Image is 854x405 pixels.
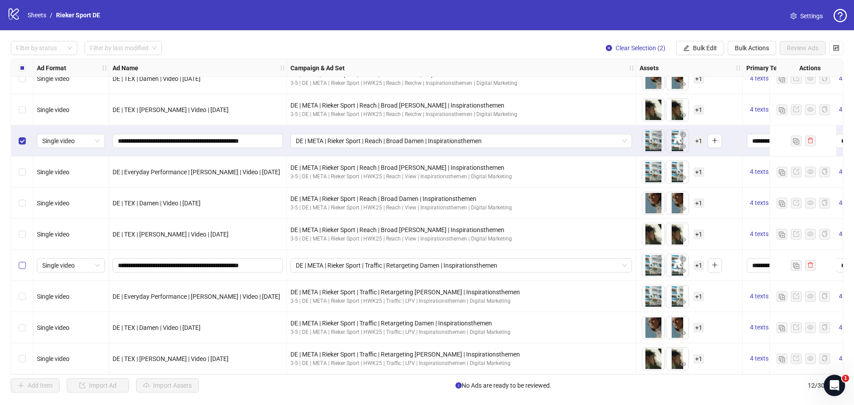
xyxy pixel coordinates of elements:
img: Asset 1 [642,317,665,339]
button: Preview [654,235,665,245]
button: 4 texts [746,229,772,240]
button: Preview [654,328,665,339]
span: eye [656,299,662,305]
span: Single video [37,106,69,113]
button: Import Ad [67,378,129,393]
span: eye [656,174,662,180]
span: question-circle [834,9,847,22]
span: Single video [37,168,69,176]
span: + 1 [693,292,704,301]
span: export [793,75,799,81]
span: 1 [842,375,849,382]
button: Add [708,134,722,148]
div: 3-5 | DE | META | Rieker Sport | HWK25 | Traffic | LPV | Inspirationsthemen | Digital Marketing [290,359,632,368]
span: eye [680,268,686,274]
button: 4 texts [746,73,772,84]
button: Configure table settings [829,41,843,55]
span: export [793,355,799,361]
img: Asset 2 [666,223,689,245]
span: close-circle [656,132,662,138]
button: 4 texts [746,322,772,333]
button: Preview [678,266,689,277]
button: Duplicate [791,136,802,146]
span: eye [680,81,686,87]
div: Resize Assets column [740,59,742,76]
button: 4 texts [746,104,772,115]
span: + 1 [693,136,704,146]
span: Single video [42,259,100,272]
strong: Campaign & Ad Set [290,63,345,73]
div: Edit values [746,258,828,273]
img: Asset 2 [666,285,689,308]
img: Asset 1 [642,99,665,121]
div: 3-5 | DE | META | Rieker Sport | HWK25 | Reach | View | Inspirationsthemen | Digital Marketing [290,235,632,243]
span: export [793,293,799,299]
span: eye [680,205,686,212]
span: eye [680,174,686,180]
span: eye [656,330,662,336]
span: 4 texts [750,106,769,113]
span: + 1 [693,261,704,270]
span: holder [735,65,741,71]
button: Preview [654,141,665,152]
button: Preview [678,297,689,308]
button: Preview [654,297,665,308]
img: Asset 1 [642,285,665,308]
div: 3-5 | DE | META | Rieker Sport | HWK25 | Reach | Reichw | Inspirationsthemen | Digital Marketing [290,79,632,88]
button: Preview [678,79,689,90]
span: holder [279,65,286,71]
span: eye [680,143,686,149]
button: Review Ads [780,41,826,55]
span: eye [656,81,662,87]
img: Asset 1 [642,192,665,214]
span: + 1 [693,229,704,239]
div: Asset 1 [642,130,665,152]
span: eye [807,168,814,175]
span: eye [656,205,662,212]
div: DE | META | Rieker Sport | Traffic | Retargeting [PERSON_NAME] | Inspirationsthemen [290,287,632,297]
div: Select row 4 [11,94,33,125]
span: close-circle [680,132,686,138]
span: Settings [800,11,823,21]
div: Edit values [746,133,828,148]
img: Asset 1 [642,68,665,90]
span: 4 texts [750,324,769,331]
img: Asset 2 [666,348,689,370]
button: Delete [654,130,665,140]
span: close-circle [656,256,662,262]
div: Select row 3 [11,63,33,94]
div: Asset 2 [666,254,689,277]
span: DE | TEX | Damen | Video | [DATE] [113,200,201,207]
span: 12 / 300 items [808,381,843,390]
div: 3-5 | DE | META | Rieker Sport | HWK25 | Reach | Reichw | Inspirationsthemen | Digital Marketing [290,110,632,119]
span: DE | META | Rieker Sport | Traffic | Retargeting Damen | Inspirationsthemen [296,259,627,272]
span: holder [101,65,108,71]
span: 4 texts [750,230,769,237]
span: Single video [37,293,69,300]
div: DE | META | Rieker Sport | Reach | Broad [PERSON_NAME] | Inspirationsthemen [290,100,632,110]
button: Duplicate [777,198,787,209]
button: 4 texts [746,198,772,209]
button: Preview [654,110,665,121]
img: Asset 2 [666,317,689,339]
span: DE | TEX | Damen | Video | [DATE] [113,324,201,331]
span: eye [656,143,662,149]
button: Preview [678,235,689,245]
button: Clear Selection (2) [599,41,673,55]
div: Select row 10 [11,281,33,312]
button: 4 texts [746,291,772,302]
span: control [833,45,839,51]
span: + 1 [693,167,704,177]
div: DE | META | Rieker Sport | Traffic | Retargeting [PERSON_NAME] | Inspirationsthemen [290,349,632,359]
div: DE | META | Rieker Sport | Reach | Broad [PERSON_NAME] | Inspirationsthemen [290,225,632,235]
span: plus [712,137,718,144]
img: Asset 2 [666,99,689,121]
span: DE | Everyday Performance | [PERSON_NAME] | Video | [DATE] [113,293,280,300]
button: Preview [654,266,665,277]
span: setting [790,13,797,19]
span: DE | TEX | [PERSON_NAME] | Video | [DATE] [113,355,229,362]
img: Asset 2 [666,161,689,183]
div: Select row 5 [11,125,33,156]
span: DE | META | Rieker Sport | Reach | Broad Damen | Inspirationsthemen [296,134,627,148]
span: DE | TEX | [PERSON_NAME] | Video | [DATE] [113,231,229,238]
